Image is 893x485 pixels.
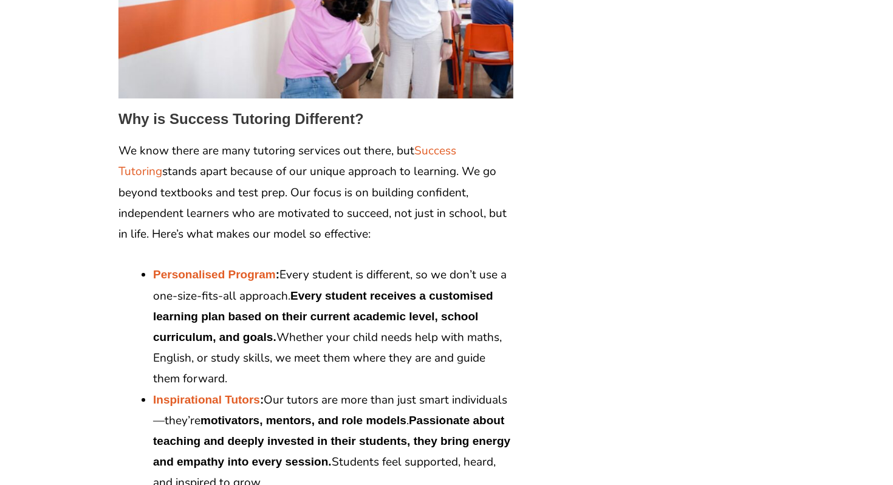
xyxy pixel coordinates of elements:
strong: Passionate about teaching and deeply invested in their students, they bring energy and empathy in... [153,414,510,468]
b: : [276,268,279,281]
b: : [260,393,264,406]
li: Every student is different, so we don’t use a one-size-fits-all approach. Whether your child need... [153,264,513,389]
strong: Every student receives a customised learning plan based on their current academic level, school c... [153,289,493,343]
b: Personalised Program [153,268,276,281]
b: Inspirational Tutors [153,393,260,406]
strong: Why is Success Tutoring Different? [118,111,364,127]
a: Inspirational Tutors [153,392,260,408]
a: Personalised Program [153,267,276,283]
iframe: Chat Widget [685,348,893,485]
strong: motivators, mentors, and role models [200,414,406,427]
p: We know there are many tutoring services out there, but stands apart because of our unique approa... [118,140,513,244]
